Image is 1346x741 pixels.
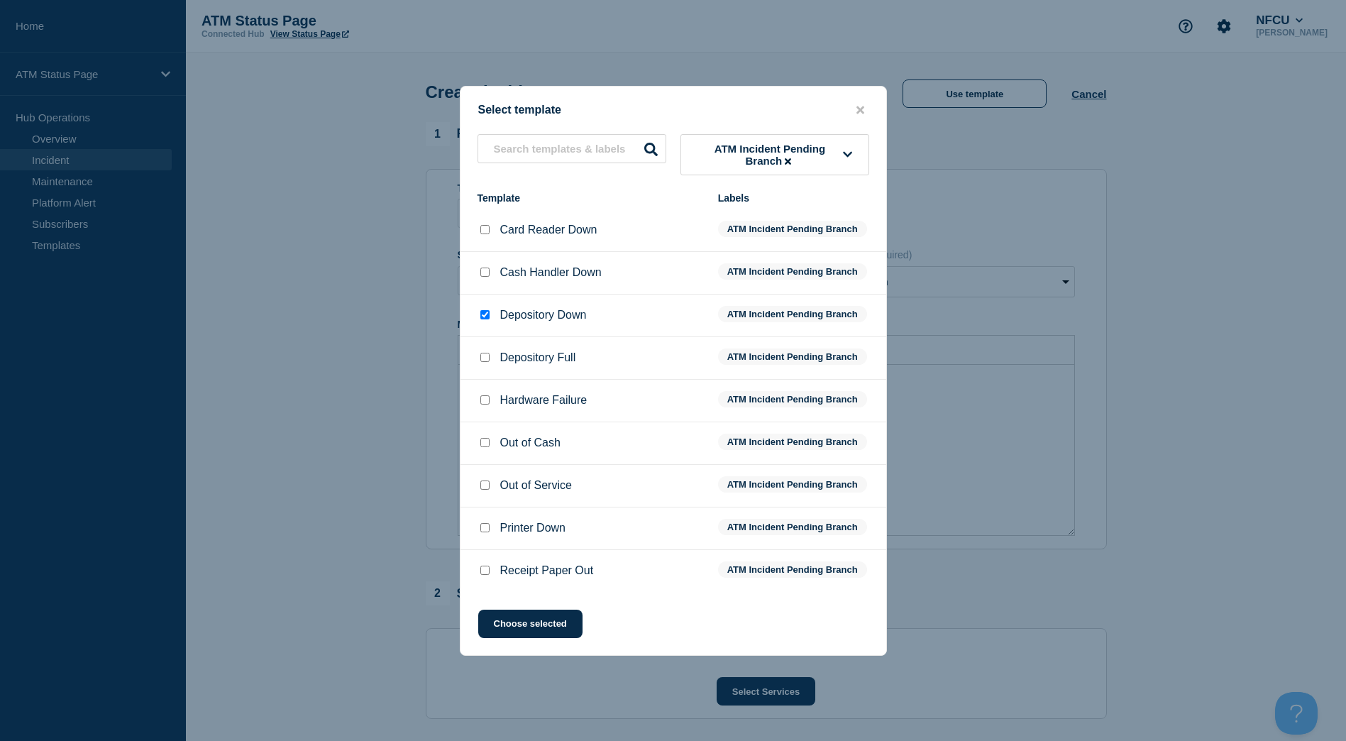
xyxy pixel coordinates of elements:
[852,104,868,117] button: close button
[480,225,490,234] input: Card Reader Down checkbox
[500,479,572,492] p: Out of Service
[480,566,490,575] input: Receipt Paper Out checkbox
[478,192,704,204] div: Template
[480,438,490,447] input: Out of Cash checkbox
[718,306,867,322] span: ATM Incident Pending Branch
[480,395,490,405] input: Hardware Failure checkbox
[680,134,869,175] button: ATM Incident Pending Branch
[500,351,576,364] p: Depository Full
[500,437,561,449] p: Out of Cash
[718,476,867,493] span: ATM Incident Pending Branch
[500,394,588,407] p: Hardware Failure
[500,266,602,279] p: Cash Handler Down
[718,348,867,365] span: ATM Incident Pending Branch
[500,564,594,577] p: Receipt Paper Out
[478,610,583,638] button: Choose selected
[718,221,867,237] span: ATM Incident Pending Branch
[718,561,867,578] span: ATM Incident Pending Branch
[480,353,490,362] input: Depository Full checkbox
[718,391,867,407] span: ATM Incident Pending Branch
[460,104,886,117] div: Select template
[480,523,490,532] input: Printer Down checkbox
[697,143,844,167] span: ATM Incident Pending Branch
[480,481,490,490] input: Out of Service checkbox
[718,434,867,450] span: ATM Incident Pending Branch
[718,519,867,535] span: ATM Incident Pending Branch
[480,268,490,277] input: Cash Handler Down checkbox
[500,309,587,322] p: Depository Down
[500,224,597,236] p: Card Reader Down
[500,522,566,534] p: Printer Down
[480,310,490,319] input: Depository Down checkbox
[718,263,867,280] span: ATM Incident Pending Branch
[478,134,666,163] input: Search templates & labels
[718,192,869,204] div: Labels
